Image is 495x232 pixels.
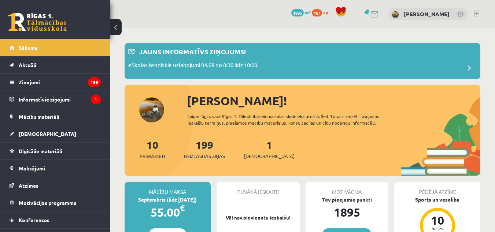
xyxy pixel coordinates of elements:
[305,9,311,15] span: mP
[19,62,36,68] span: Aktuāli
[10,91,101,108] a: Informatīvie ziņojumi1
[128,61,259,71] p: eSkolas tehniskie uzlabojumi 04.09 no 8:30 līdz 10:00.
[312,9,332,15] a: 167 xp
[184,152,225,160] span: Neizlasītās ziņas
[10,39,101,56] a: Sākums
[19,130,76,137] span: [DEMOGRAPHIC_DATA]
[10,108,101,125] a: Mācību materiāli
[19,199,77,206] span: Motivācijas programma
[306,196,389,203] div: Tev pieejamie punkti
[188,113,401,126] div: Laipni lūgts savā Rīgas 1. Tālmācības vidusskolas skolnieka profilā. Šeit Tu vari redzēt tuvojošo...
[10,211,101,228] a: Konferences
[139,47,246,56] p: Jauns informatīvs ziņojums!
[8,13,67,31] a: Rīgas 1. Tālmācības vidusskola
[306,203,389,221] div: 1895
[91,95,101,104] i: 1
[19,217,49,223] span: Konferences
[19,182,38,189] span: Atzīmes
[88,77,101,87] i: 199
[10,56,101,73] a: Aktuāli
[220,214,296,221] p: Vēl nav pievienotu ieskaišu!
[180,203,185,213] span: €
[10,160,101,177] a: Maksājumi
[19,91,101,108] legend: Informatīvie ziņojumi
[217,182,300,196] div: Tuvākā ieskaite
[140,152,165,160] span: Priekšmeti
[10,125,101,142] a: [DEMOGRAPHIC_DATA]
[392,11,399,18] img: Anna Ļitvina
[312,9,322,16] span: 167
[140,138,165,160] a: 10Priekšmeti
[125,182,211,196] div: Mācību maksa
[426,226,448,231] div: balles
[19,74,101,91] legend: Ziņojumi
[306,182,389,196] div: Motivācija
[10,74,101,91] a: Ziņojumi199
[19,148,62,154] span: Digitālie materiāli
[19,160,101,177] legend: Maksājumi
[10,194,101,211] a: Motivācijas programma
[323,9,328,15] span: xp
[10,143,101,159] a: Digitālie materiāli
[394,196,480,203] div: Sports un veselība
[125,203,211,221] div: 55.00
[125,196,211,203] div: Septembris (līdz [DATE])
[244,152,295,160] span: [DEMOGRAPHIC_DATA]
[291,9,311,15] a: 1895 mP
[394,182,480,196] div: Pēdējā atzīme
[426,214,448,226] div: 10
[244,138,295,160] a: 1[DEMOGRAPHIC_DATA]
[128,47,477,76] a: Jauns informatīvs ziņojums! eSkolas tehniskie uzlabojumi 04.09 no 8:30 līdz 10:00.
[10,177,101,194] a: Atzīmes
[184,138,225,160] a: 199Neizlasītās ziņas
[404,10,450,18] a: [PERSON_NAME]
[291,9,304,16] span: 1895
[187,92,480,110] div: [PERSON_NAME]!
[19,113,59,120] span: Mācību materiāli
[19,44,37,51] span: Sākums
